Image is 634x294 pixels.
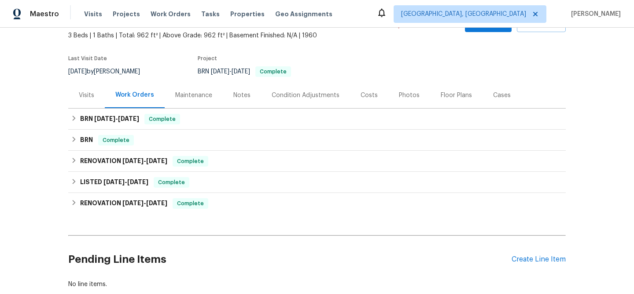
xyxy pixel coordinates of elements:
div: Costs [361,91,378,100]
span: Tasks [201,11,220,17]
span: - [122,158,167,164]
span: Geo Assignments [275,10,332,18]
span: - [103,179,148,185]
span: [DATE] [122,200,144,206]
div: RENOVATION [DATE]-[DATE]Complete [68,193,566,214]
div: Visits [79,91,94,100]
span: [GEOGRAPHIC_DATA], [GEOGRAPHIC_DATA] [401,10,526,18]
span: Complete [173,199,207,208]
div: Floor Plans [441,91,472,100]
div: Maintenance [175,91,212,100]
div: Create Line Item [512,255,566,264]
span: [DATE] [118,116,139,122]
div: BRN [DATE]-[DATE]Complete [68,109,566,130]
span: Projects [113,10,140,18]
span: Complete [99,136,133,145]
span: Visits [84,10,102,18]
span: [DATE] [211,69,229,75]
span: [DATE] [122,158,144,164]
h2: Pending Line Items [68,239,512,280]
span: Maestro [30,10,59,18]
span: - [94,116,139,122]
h6: BRN [80,114,139,124]
h6: LISTED [80,177,148,188]
span: Complete [155,178,188,187]
span: [DATE] [146,158,167,164]
div: RENOVATION [DATE]-[DATE]Complete [68,151,566,172]
div: BRN Complete [68,130,566,151]
div: No line items. [68,280,566,289]
div: by [PERSON_NAME] [68,66,151,77]
span: [DATE] [94,116,115,122]
span: [DATE] [146,200,167,206]
span: - [211,69,250,75]
div: Cases [493,91,511,100]
span: Project [198,56,217,61]
span: [DATE] [232,69,250,75]
h6: RENOVATION [80,156,167,167]
h6: RENOVATION [80,198,167,209]
div: Photos [399,91,420,100]
div: Condition Adjustments [272,91,339,100]
h6: BRN [80,135,93,145]
span: [PERSON_NAME] [568,10,621,18]
span: Last Visit Date [68,56,107,61]
span: 3 Beds | 1 Baths | Total: 962 ft² | Above Grade: 962 ft² | Basement Finished: N/A | 1960 [68,31,390,40]
span: BRN [198,69,291,75]
span: [DATE] [127,179,148,185]
span: [DATE] [68,69,87,75]
div: Notes [233,91,251,100]
span: [DATE] [103,179,125,185]
span: Properties [230,10,265,18]
div: Work Orders [115,91,154,99]
span: Complete [145,115,179,123]
span: Complete [173,157,207,166]
div: LISTED [DATE]-[DATE]Complete [68,172,566,193]
span: Work Orders [151,10,191,18]
span: - [122,200,167,206]
span: Complete [256,69,290,74]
